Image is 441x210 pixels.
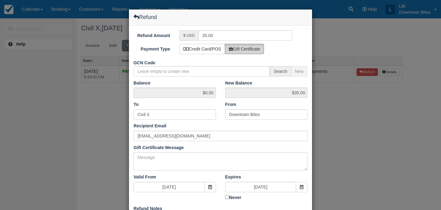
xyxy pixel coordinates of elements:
[270,66,291,77] span: Search
[134,101,139,108] label: To
[134,109,216,120] input: Name
[225,80,252,86] label: New Balance
[129,30,175,39] label: Refund Amount
[225,88,307,98] span: $35.00
[134,131,307,141] input: Email
[134,144,184,151] label: Gift Certificate Message
[129,44,175,52] label: Payment Type
[225,174,241,180] label: Expires
[179,44,225,54] label: Credit Card/POS
[198,30,292,41] input: Valid number required.
[134,14,157,20] h4: Refund
[134,174,156,180] label: Valid From
[225,44,264,54] label: Gift Certificate
[225,101,236,108] label: From
[129,58,175,66] label: GCN Code
[225,195,229,199] input: Never
[225,109,307,120] input: Name
[134,66,270,77] input: Leave empty to create new
[291,66,307,77] span: New
[225,194,307,201] label: Never
[183,33,195,38] small: $ USD
[134,123,166,129] label: Recipient Email
[134,88,216,98] span: $0.00
[134,80,150,86] label: Balance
